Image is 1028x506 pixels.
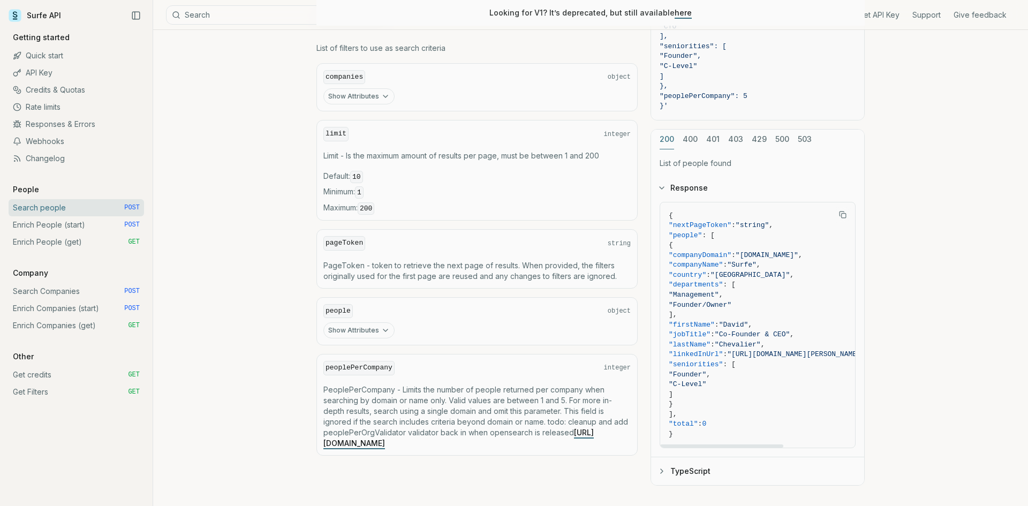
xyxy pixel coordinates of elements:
[798,130,812,149] button: 503
[9,150,144,167] a: Changelog
[660,158,856,169] p: List of people found
[9,199,144,216] a: Search people POST
[9,317,144,334] a: Enrich Companies (get) GET
[323,260,631,282] p: PageToken - token to retrieve the next page of results. When provided, the filters originally use...
[128,321,140,330] span: GET
[355,186,364,199] code: 1
[669,430,673,438] span: }
[323,88,395,104] button: Show Attributes
[323,384,631,449] p: PeoplePerCompany - Limits the number of people returned per company when searching by domain or n...
[651,174,864,202] button: Response
[660,130,674,149] button: 200
[736,221,769,229] span: "string"
[706,130,720,149] button: 401
[323,186,631,198] span: Minimum :
[710,271,790,279] span: "[GEOGRAPHIC_DATA]"
[669,231,702,239] span: "people"
[608,239,631,248] span: string
[715,341,761,349] span: "Chevalier"
[715,321,719,329] span: :
[698,420,702,428] span: :
[669,261,723,269] span: "companyName"
[660,52,701,60] span: "Founder",
[323,127,349,141] code: limit
[9,383,144,401] a: Get Filters GET
[706,271,710,279] span: :
[798,251,803,259] span: ,
[752,130,767,149] button: 429
[9,7,61,24] a: Surfe API
[669,371,706,379] span: "Founder"
[9,216,144,233] a: Enrich People (start) POST
[660,92,747,100] span: "peoplePerCompany": 5
[669,390,673,398] span: ]
[669,400,673,408] span: }
[669,321,715,329] span: "firstName"
[9,366,144,383] a: Get credits GET
[608,73,631,81] span: object
[9,233,144,251] a: Enrich People (get) GET
[669,291,719,299] span: "Management"
[669,330,710,338] span: "jobTitle"
[723,261,727,269] span: :
[323,304,353,319] code: people
[731,221,736,229] span: :
[723,281,735,289] span: : [
[769,221,773,229] span: ,
[9,32,74,43] p: Getting started
[723,350,727,358] span: :
[124,221,140,229] span: POST
[323,171,631,183] span: Default :
[604,130,631,139] span: integer
[858,10,899,20] a: Get API Key
[358,202,374,215] code: 200
[350,171,363,183] code: 10
[9,133,144,150] a: Webhooks
[660,72,664,80] span: ]
[323,202,631,214] span: Maximum :
[660,32,668,40] span: ],
[128,388,140,396] span: GET
[660,62,697,70] span: "C-Level"
[723,360,735,368] span: : [
[166,5,434,25] button: SearchCtrlK
[790,271,794,279] span: ,
[702,231,714,239] span: : [
[128,7,144,24] button: Collapse Sidebar
[669,311,677,319] span: ],
[731,251,736,259] span: :
[727,350,865,358] span: "[URL][DOMAIN_NAME][PERSON_NAME]"
[835,207,851,223] button: Copy Text
[9,283,144,300] a: Search Companies POST
[675,8,692,17] a: here
[790,330,794,338] span: ,
[608,307,631,315] span: object
[323,236,365,251] code: pageToken
[9,184,43,195] p: People
[669,281,723,289] span: "departments"
[669,221,731,229] span: "nextPageToken"
[128,371,140,379] span: GET
[9,47,144,64] a: Quick start
[761,341,765,349] span: ,
[719,291,723,299] span: ,
[912,10,941,20] a: Support
[660,102,668,110] span: }'
[323,322,395,338] button: Show Attributes
[954,10,1007,20] a: Give feedback
[669,360,723,368] span: "seniorities"
[128,238,140,246] span: GET
[669,241,673,249] span: {
[604,364,631,372] span: integer
[9,116,144,133] a: Responses & Errors
[9,99,144,116] a: Rate limits
[651,457,864,485] button: TypeScript
[728,130,743,149] button: 403
[702,420,706,428] span: 0
[124,287,140,296] span: POST
[651,202,864,457] div: Response
[715,330,790,338] span: "Co-Founder & CEO"
[706,371,710,379] span: ,
[669,420,698,428] span: "total"
[660,42,727,50] span: "seniorities": [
